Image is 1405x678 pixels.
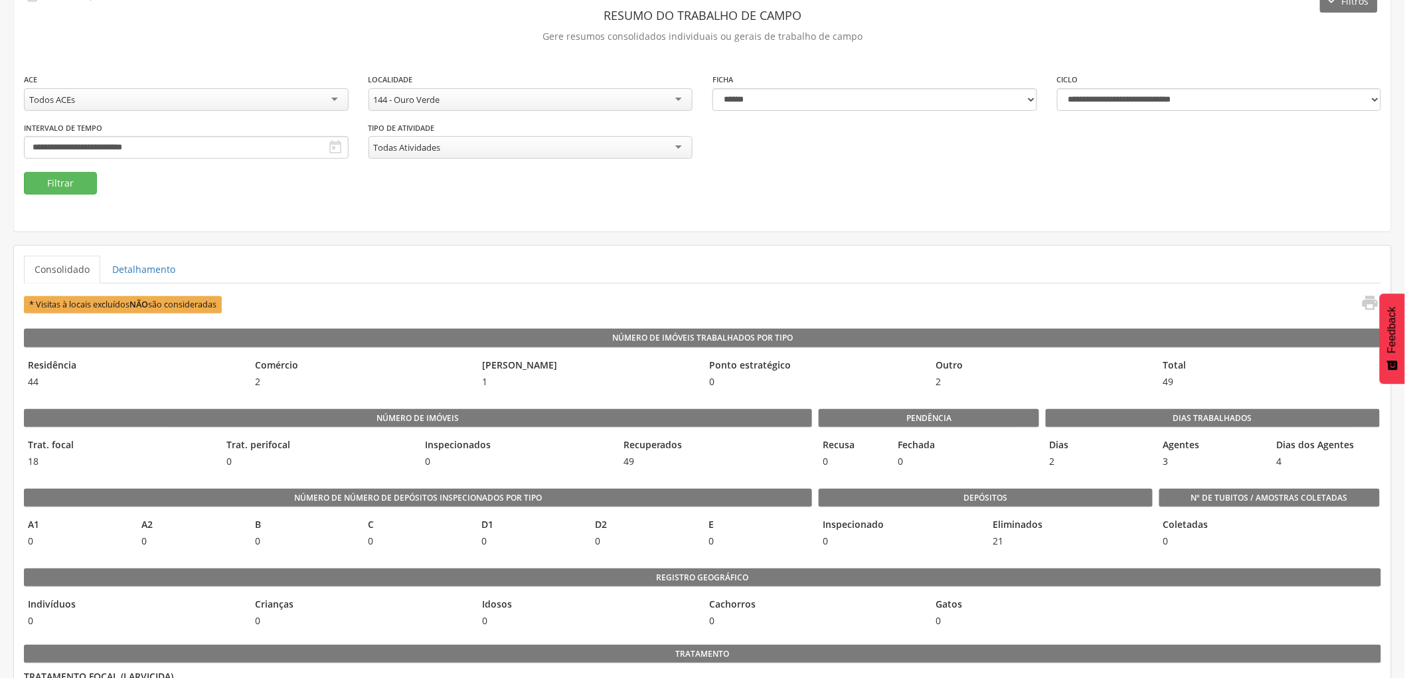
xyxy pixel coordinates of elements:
button: Feedback - Mostrar pesquisa [1380,294,1405,384]
i:  [328,139,344,155]
button: Filtrar [24,172,97,195]
legend: Trat. focal [24,438,216,454]
p: Gere resumos consolidados individuais ou gerais de trabalho de campo [24,27,1381,46]
legend: Agentes [1159,438,1266,454]
legend: Trat. perifocal [222,438,414,454]
label: Localidade [369,74,413,85]
legend: Dias [1046,438,1153,454]
span: 0 [705,375,926,388]
span: 0 [421,455,613,468]
legend: B [251,518,358,533]
span: Feedback [1386,307,1398,353]
legend: C [364,518,471,533]
legend: Dias dos Agentes [1273,438,1380,454]
b: NÃO [130,299,149,310]
header: Resumo do Trabalho de Campo [24,3,1381,27]
legend: Outro [932,359,1153,374]
legend: Número de Imóveis Trabalhados por Tipo [24,329,1381,347]
a: Detalhamento [102,256,186,284]
legend: Tratamento [24,645,1381,663]
span: 18 [24,455,216,468]
legend: Depósitos [819,489,1153,507]
span: 0 [222,455,414,468]
span: 0 [478,614,699,628]
span: 2 [251,375,471,388]
label: Tipo de Atividade [369,123,435,133]
span: 0 [704,535,811,548]
legend: Gatos [932,598,1153,613]
span: 0 [1159,535,1171,548]
span: 0 [24,614,244,628]
span: 3 [1159,455,1266,468]
label: ACE [24,74,37,85]
label: Intervalo de Tempo [24,123,102,133]
legend: Pendência [819,409,1039,428]
span: 2 [932,375,1153,388]
div: Todas Atividades [374,141,441,153]
span: 0 [137,535,244,548]
span: 0 [705,614,926,628]
legend: Dias Trabalhados [1046,409,1380,428]
a: Consolidado [24,256,100,284]
a:  [1353,294,1380,315]
legend: Fechada [894,438,963,454]
legend: D1 [477,518,584,533]
span: 2 [1046,455,1153,468]
legend: Ponto estratégico [705,359,926,374]
legend: E [704,518,811,533]
legend: Recusa [819,438,888,454]
legend: Total [1159,359,1380,374]
span: 0 [932,614,1153,628]
div: 144 - Ouro Verde [374,94,440,106]
span: 0 [591,535,698,548]
legend: Idosos [478,598,699,613]
legend: D2 [591,518,698,533]
span: 0 [477,535,584,548]
span: 44 [24,375,244,388]
legend: Nº de Tubitos / Amostras coletadas [1159,489,1380,507]
span: 0 [894,455,963,468]
legend: Recuperados [620,438,811,454]
legend: Eliminados [989,518,1152,533]
div: Todos ACEs [29,94,75,106]
legend: Crianças [251,598,471,613]
legend: Inspecionado [819,518,982,533]
i:  [1361,294,1380,312]
legend: A1 [24,518,131,533]
legend: [PERSON_NAME] [478,359,699,374]
span: * Visitas à locais excluídos são consideradas [24,296,222,313]
span: 0 [251,535,358,548]
span: 0 [251,614,471,628]
span: 4 [1273,455,1380,468]
span: 49 [620,455,811,468]
legend: Indivíduos [24,598,244,613]
legend: Registro geográfico [24,568,1381,587]
span: 49 [1159,375,1380,388]
legend: Número de Número de Depósitos Inspecionados por Tipo [24,489,812,507]
span: 0 [819,455,888,468]
legend: Comércio [251,359,471,374]
legend: Coletadas [1159,518,1171,533]
span: 21 [989,535,1152,548]
legend: Cachorros [705,598,926,613]
legend: Número de imóveis [24,409,812,428]
label: Ficha [712,74,733,85]
legend: A2 [137,518,244,533]
legend: Inspecionados [421,438,613,454]
span: 1 [478,375,699,388]
label: Ciclo [1057,74,1078,85]
legend: Residência [24,359,244,374]
span: 0 [819,535,982,548]
span: 0 [364,535,471,548]
span: 0 [24,535,131,548]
